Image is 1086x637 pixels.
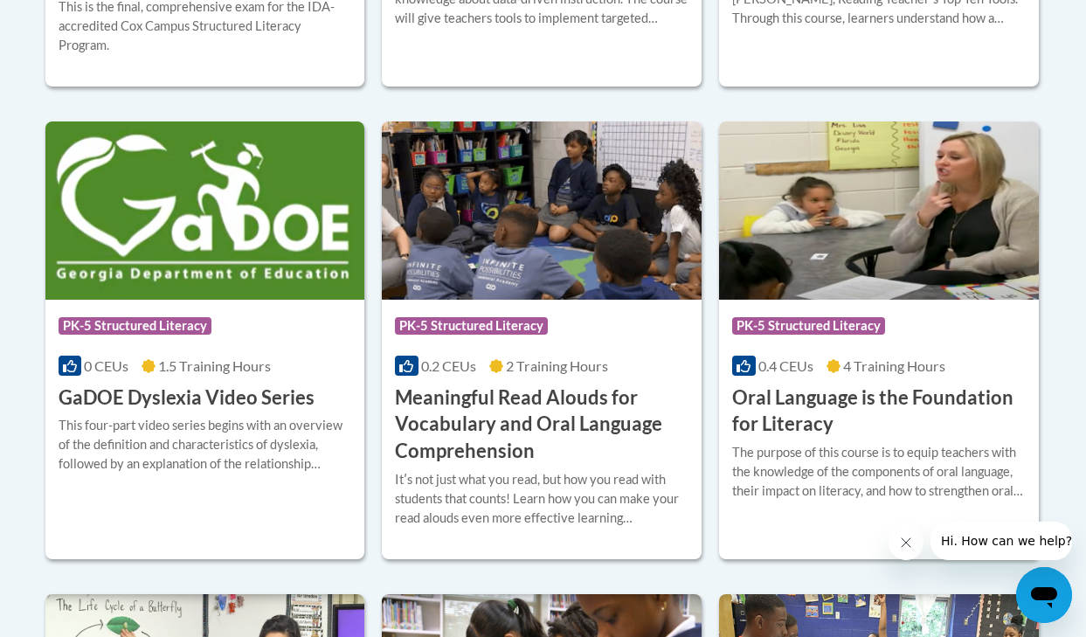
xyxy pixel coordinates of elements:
[382,121,702,559] a: Course LogoPK-5 Structured Literacy0.2 CEUs2 Training Hours Meaningful Read Alouds for Vocabulary...
[889,525,923,560] iframe: Close message
[59,317,211,335] span: PK-5 Structured Literacy
[59,416,352,474] div: This four-part video series begins with an overview of the definition and characteristics of dysl...
[732,384,1026,439] h3: Oral Language is the Foundation for Literacy
[59,384,315,412] h3: GaDOE Dyslexia Video Series
[1016,567,1072,623] iframe: Button to launch messaging window
[719,121,1039,300] img: Course Logo
[732,317,885,335] span: PK-5 Structured Literacy
[843,357,945,374] span: 4 Training Hours
[45,121,365,300] img: Course Logo
[758,357,813,374] span: 0.4 CEUs
[395,470,688,528] div: Itʹs not just what you read, but how you read with students that counts! Learn how you can make y...
[395,384,688,465] h3: Meaningful Read Alouds for Vocabulary and Oral Language Comprehension
[84,357,128,374] span: 0 CEUs
[382,121,702,300] img: Course Logo
[421,357,476,374] span: 0.2 CEUs
[930,522,1072,560] iframe: Message from company
[732,443,1026,501] div: The purpose of this course is to equip teachers with the knowledge of the components of oral lang...
[506,357,608,374] span: 2 Training Hours
[719,121,1039,559] a: Course LogoPK-5 Structured Literacy0.4 CEUs4 Training Hours Oral Language is the Foundation for L...
[395,317,548,335] span: PK-5 Structured Literacy
[158,357,271,374] span: 1.5 Training Hours
[45,121,365,559] a: Course LogoPK-5 Structured Literacy0 CEUs1.5 Training Hours GaDOE Dyslexia Video SeriesThis four-...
